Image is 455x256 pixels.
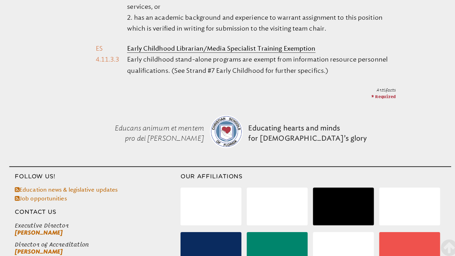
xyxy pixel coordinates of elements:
p: Educating hearts and minds for [DEMOGRAPHIC_DATA]’s glory [242,104,365,159]
span: * Required [367,93,391,98]
a: Job opportunities [14,193,66,200]
a: [PERSON_NAME] [14,227,62,233]
b: Early Childhood Librarian/Media Specialist Training Exemption [126,44,312,52]
h3: Contact Us [9,206,178,214]
img: csf-logo-web-colors.png [207,114,240,147]
span: Artifacts [372,87,391,91]
h3: Follow Us! [9,171,178,179]
h3: Our Affiliations [178,171,446,179]
a: [PERSON_NAME] [14,245,62,252]
p: Early childhood stand-alone programs are exempt from information resource personnel qualification... [126,54,391,76]
a: Education news & legislative updates [14,184,116,191]
span: Director of Accreditation [14,238,178,245]
span: Executive Director [14,219,178,227]
p: Educans animum et mentem pro dei [PERSON_NAME] [90,104,204,159]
